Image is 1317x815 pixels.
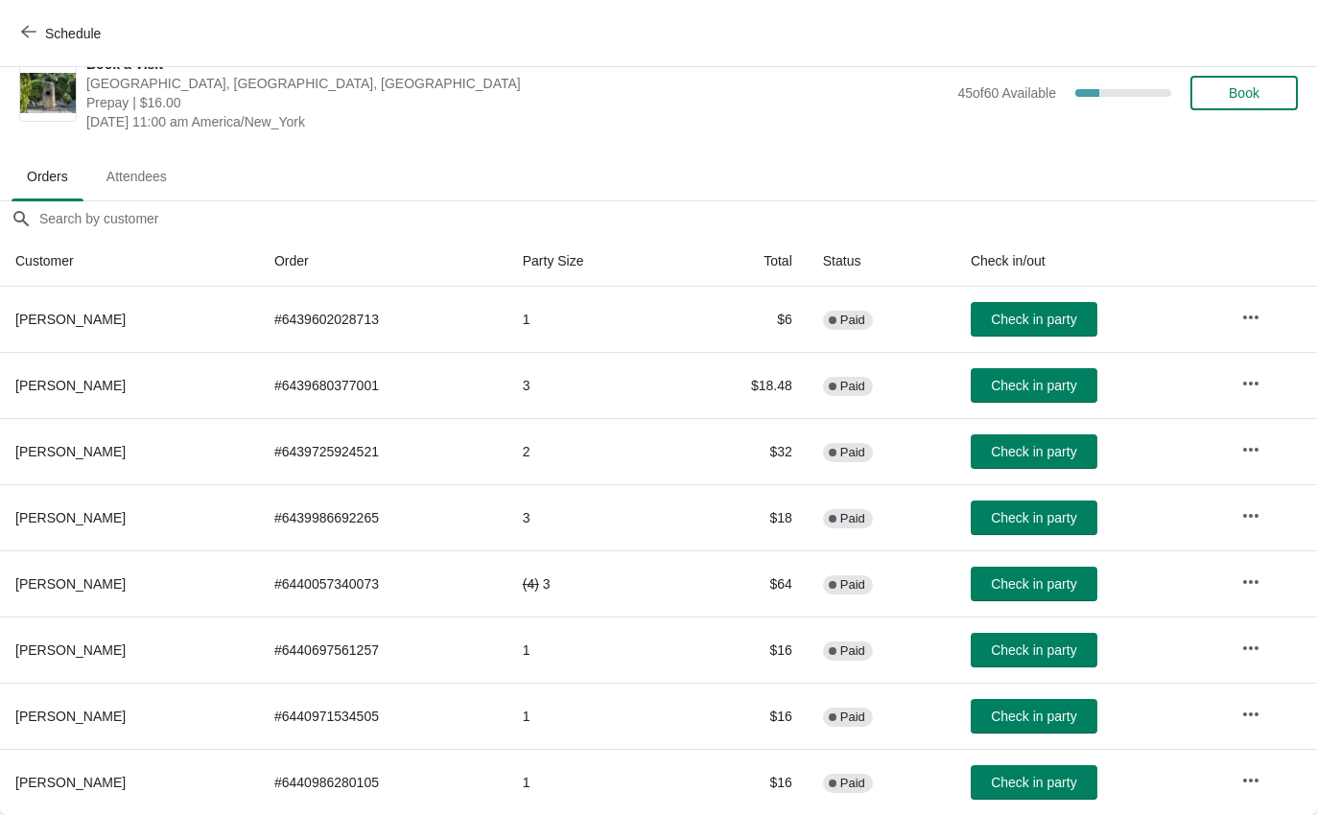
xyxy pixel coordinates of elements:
[259,236,507,287] th: Order
[675,683,807,749] td: $16
[1190,76,1298,110] button: Book
[507,617,676,683] td: 1
[15,709,126,724] span: [PERSON_NAME]
[971,633,1097,667] button: Check in party
[675,550,807,617] td: $64
[675,484,807,550] td: $18
[15,444,126,459] span: [PERSON_NAME]
[955,236,1226,287] th: Check in/out
[86,112,948,131] span: [DATE] 11:00 am America/New_York
[840,776,865,791] span: Paid
[507,550,676,617] td: 3
[259,418,507,484] td: # 6439725924521
[507,236,676,287] th: Party Size
[840,511,865,526] span: Paid
[971,567,1097,601] button: Check in party
[259,550,507,617] td: # 6440057340073
[840,313,865,328] span: Paid
[259,617,507,683] td: # 6440697561257
[991,576,1076,592] span: Check in party
[507,683,676,749] td: 1
[840,710,865,725] span: Paid
[1229,85,1259,101] span: Book
[840,379,865,394] span: Paid
[259,683,507,749] td: # 6440971534505
[91,159,182,194] span: Attendees
[259,352,507,418] td: # 6439680377001
[15,312,126,327] span: [PERSON_NAME]
[808,236,955,287] th: Status
[991,775,1076,790] span: Check in party
[675,287,807,352] td: $6
[507,418,676,484] td: 2
[15,378,126,393] span: [PERSON_NAME]
[675,617,807,683] td: $16
[991,312,1076,327] span: Check in party
[86,93,948,112] span: Prepay | $16.00
[840,445,865,460] span: Paid
[15,576,126,592] span: [PERSON_NAME]
[86,74,948,93] span: [GEOGRAPHIC_DATA], [GEOGRAPHIC_DATA], [GEOGRAPHIC_DATA]
[507,749,676,815] td: 1
[991,444,1076,459] span: Check in party
[45,26,101,41] span: Schedule
[20,73,76,113] img: Book a Visit
[259,484,507,550] td: # 6439986692265
[971,765,1097,800] button: Check in party
[991,642,1076,658] span: Check in party
[971,368,1097,403] button: Check in party
[507,484,676,550] td: 3
[991,510,1076,525] span: Check in party
[523,576,539,592] del: ( 4 )
[971,501,1097,535] button: Check in party
[507,287,676,352] td: 1
[38,201,1317,236] input: Search by customer
[675,418,807,484] td: $32
[971,699,1097,733] button: Check in party
[259,749,507,815] td: # 6440986280105
[15,775,126,790] span: [PERSON_NAME]
[15,510,126,525] span: [PERSON_NAME]
[259,287,507,352] td: # 6439602028713
[840,577,865,593] span: Paid
[675,749,807,815] td: $16
[991,378,1076,393] span: Check in party
[10,16,116,51] button: Schedule
[971,302,1097,337] button: Check in party
[971,434,1097,469] button: Check in party
[957,85,1056,101] span: 45 of 60 Available
[991,709,1076,724] span: Check in party
[12,159,83,194] span: Orders
[507,352,676,418] td: 3
[15,642,126,658] span: [PERSON_NAME]
[675,236,807,287] th: Total
[675,352,807,418] td: $18.48
[840,643,865,659] span: Paid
